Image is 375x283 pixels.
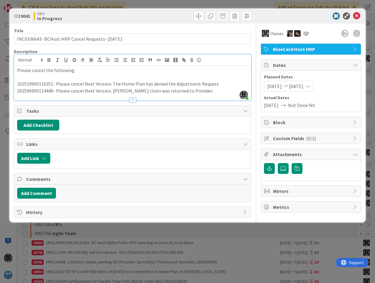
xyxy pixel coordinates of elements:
[287,30,293,37] img: TC
[14,33,251,44] input: type card name here...
[288,102,315,109] span: Not Done Yet
[26,175,240,183] span: Comments
[37,16,62,21] b: In Progress
[26,140,240,148] span: Links
[262,30,269,37] img: KG
[14,12,30,20] span: ID
[17,153,50,164] button: Add Link
[18,13,30,19] b: 19041
[14,28,23,33] label: Title
[14,49,37,54] span: Description
[270,30,284,37] span: Owner
[26,209,240,216] span: History
[273,61,350,69] span: Dates
[273,119,350,126] span: Block
[26,107,240,115] span: Tasks
[306,135,316,141] span: ( 0/2 )
[267,83,282,90] span: [DATE]
[37,11,62,16] span: OEA
[264,74,358,80] span: Planned Dates
[273,203,350,211] span: Metrics
[273,151,350,158] span: Attachments
[294,30,301,37] img: ZB
[17,80,248,87] p: 202519900116351- Please cancel Next Version. The Home Plan has denied the Adjustment Request.
[289,83,303,90] span: [DATE]
[273,187,350,195] span: Mirrors
[13,1,27,8] span: Support
[17,67,248,74] p: Please cancel the following:
[264,102,278,109] span: [DATE]
[264,95,358,101] span: Actual Dates
[17,87,248,94] p: 202506900114449- Please cancel Next Version. [PERSON_NAME] claim was returned to Provider.
[240,91,248,99] img: ddRgQ3yRm5LdI1ED0PslnJbT72KgN0Tb.jfif
[17,120,59,130] button: Add Checklist
[17,188,56,199] button: Add Comment
[273,46,350,53] span: BlueCard Host HRP
[273,135,350,142] span: Custom Fields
